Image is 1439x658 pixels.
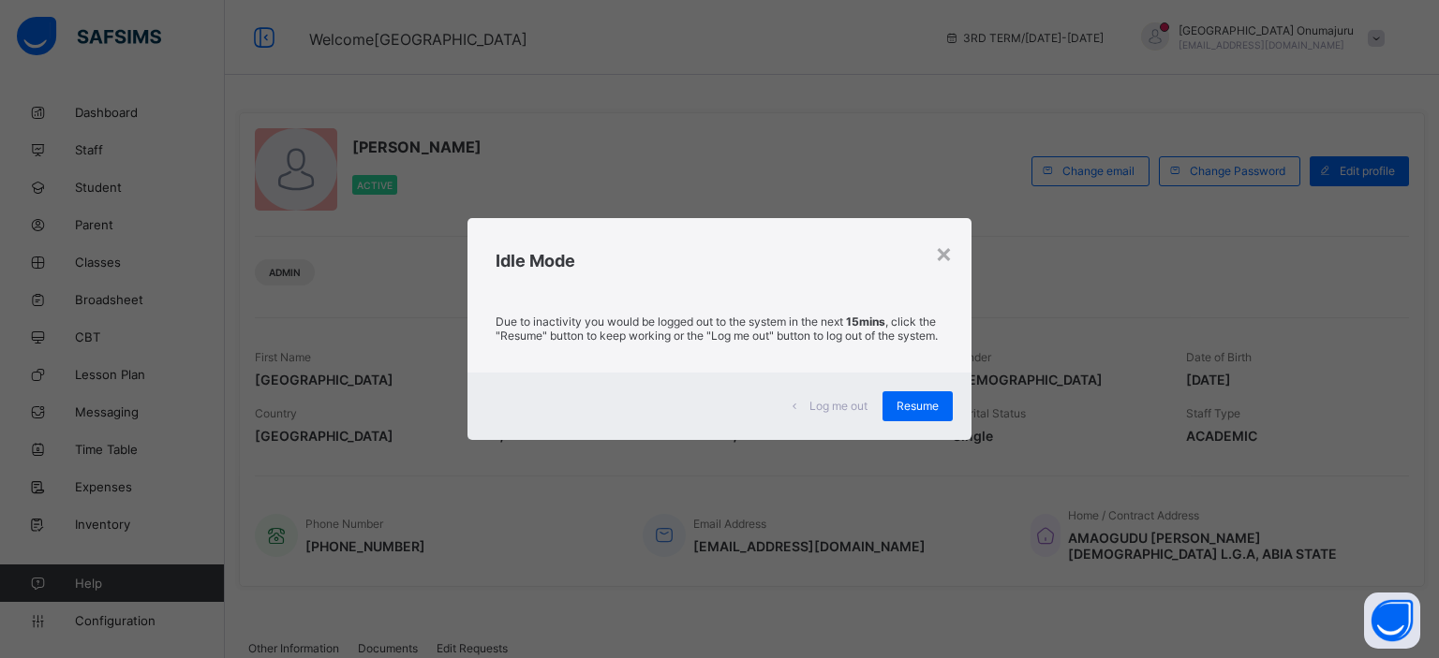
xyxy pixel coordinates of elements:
button: Open asap [1364,592,1420,649]
p: Due to inactivity you would be logged out to the system in the next , click the "Resume" button t... [496,314,943,343]
strong: 15mins [846,314,885,329]
h2: Idle Mode [496,251,943,271]
div: × [935,237,953,269]
span: Resume [897,399,939,413]
span: Log me out [809,399,868,413]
